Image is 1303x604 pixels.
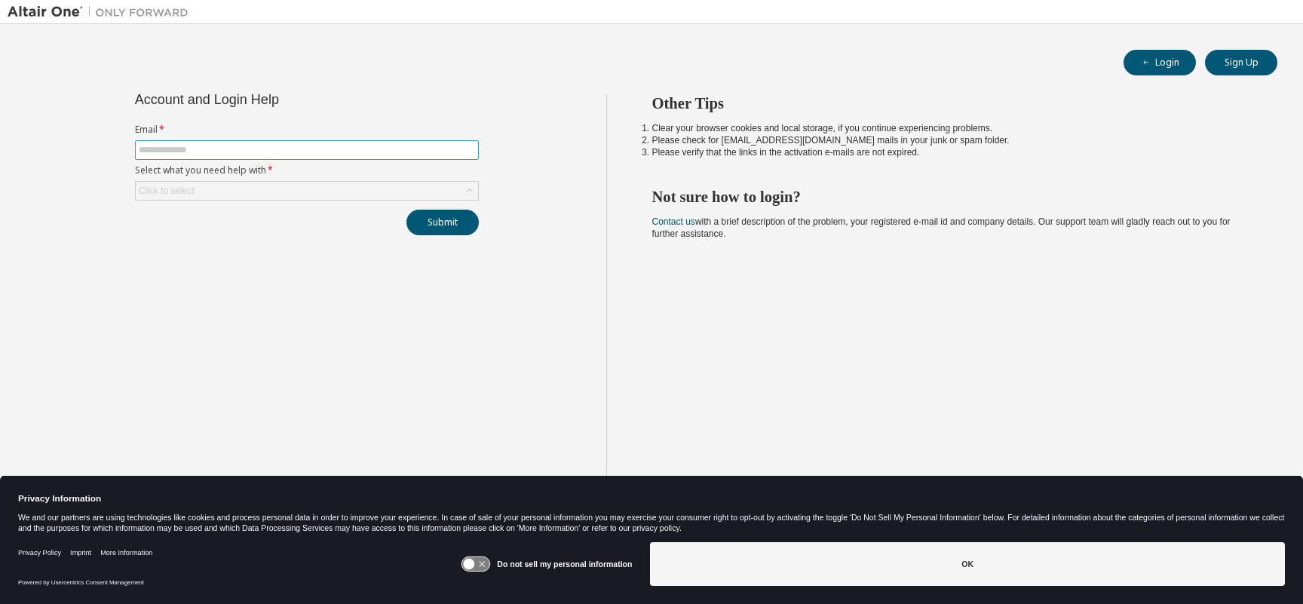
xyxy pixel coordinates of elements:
[135,164,479,176] label: Select what you need help with
[652,187,1251,207] h2: Not sure how to login?
[652,146,1251,158] li: Please verify that the links in the activation e-mails are not expired.
[652,216,695,227] a: Contact us
[652,216,1231,239] span: with a brief description of the problem, your registered e-mail id and company details. Our suppo...
[139,185,195,197] div: Click to select
[1124,50,1196,75] button: Login
[136,182,478,200] div: Click to select
[135,124,479,136] label: Email
[135,94,410,106] div: Account and Login Help
[406,210,479,235] button: Submit
[8,5,196,20] img: Altair One
[652,94,1251,113] h2: Other Tips
[1205,50,1277,75] button: Sign Up
[652,122,1251,134] li: Clear your browser cookies and local storage, if you continue experiencing problems.
[652,134,1251,146] li: Please check for [EMAIL_ADDRESS][DOMAIN_NAME] mails in your junk or spam folder.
